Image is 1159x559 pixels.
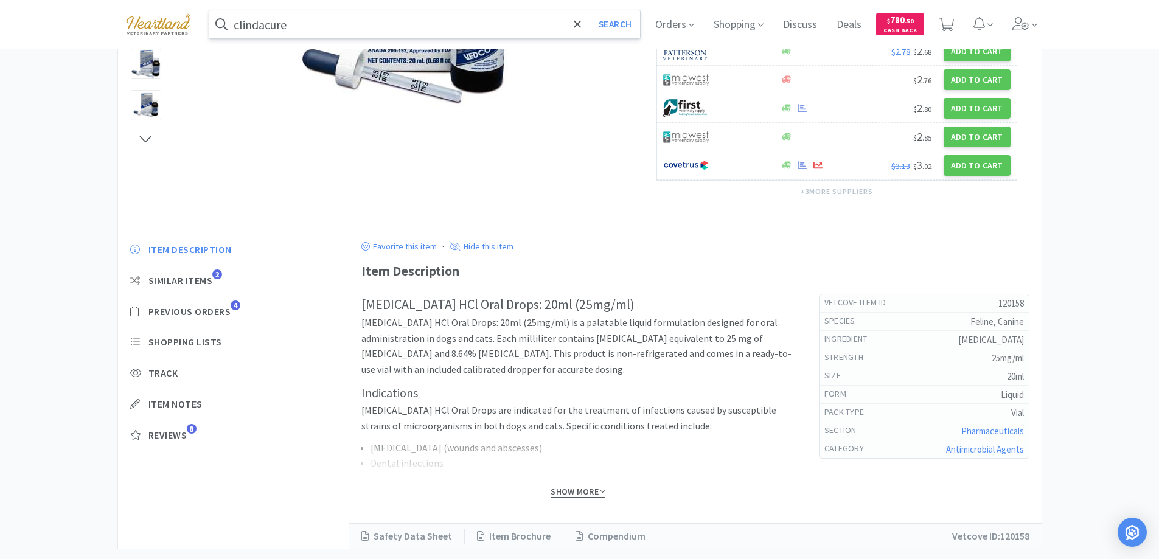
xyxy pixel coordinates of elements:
[913,105,917,114] span: $
[209,10,641,38] input: Search by item, sku, manufacturer, ingredient, size...
[148,305,231,318] span: Previous Orders
[824,388,856,400] h6: form
[922,162,931,171] span: . 02
[824,443,874,455] h6: Category
[891,161,910,172] span: $3.13
[944,127,1011,147] button: Add to Cart
[913,130,931,144] span: 2
[891,46,910,57] span: $2.78
[370,241,437,252] p: Favorite this item
[461,241,513,252] p: Hide this item
[824,370,851,382] h6: size
[590,10,640,38] button: Search
[824,425,866,437] h6: Section
[1118,518,1147,547] div: Open Intercom Messenger
[361,260,1029,282] div: Item Description
[913,44,931,58] span: 2
[187,424,197,434] span: 8
[824,297,896,309] h6: Vetcove Item Id
[913,158,931,172] span: 3
[865,315,1024,328] h5: Feline, Canine
[851,370,1024,383] h5: 20ml
[361,315,795,377] p: [MEDICAL_DATA] HCl Oral Drops: 20ml (25mg/ml) is a palatable liquid formulation designed for oral...
[922,105,931,114] span: . 80
[663,99,709,117] img: 67d67680309e4a0bb49a5ff0391dcc42_6.png
[873,352,1023,364] h5: 25mg/ml
[778,19,822,30] a: Discuss
[905,17,914,25] span: . 50
[946,443,1024,455] a: Antimicrobial Agents
[922,133,931,142] span: . 85
[212,269,222,279] span: 2
[795,183,879,200] button: +3more suppliers
[887,14,914,26] span: 780
[913,133,917,142] span: $
[361,403,795,434] p: [MEDICAL_DATA] HCl Oral Drops are indicated for the treatment of infections caused by susceptible...
[663,128,709,146] img: 4dd14cff54a648ac9e977f0c5da9bc2e_5.png
[877,333,1024,346] h5: [MEDICAL_DATA]
[361,529,465,544] a: Safety Data Sheet
[961,425,1024,437] a: Pharmaceuticals
[856,388,1024,401] h5: Liquid
[824,333,877,345] h6: ingredient
[663,42,709,60] img: f5e969b455434c6296c6d81ef179fa71_3.png
[148,274,213,287] span: Similar Items
[922,76,931,85] span: . 76
[832,19,866,30] a: Deals
[551,486,605,498] span: Show More
[231,300,240,310] span: 4
[883,27,917,35] span: Cash Back
[896,297,1023,310] h5: 120158
[663,71,709,89] img: 4dd14cff54a648ac9e977f0c5da9bc2e_5.png
[148,243,232,256] span: Item Description
[361,294,795,315] h2: [MEDICAL_DATA] HCl Oral Drops: 20ml (25mg/ml)
[824,352,873,364] h6: strength
[913,76,917,85] span: $
[465,529,563,544] a: Item Brochure
[148,367,178,380] span: Track
[876,8,924,41] a: $780.50Cash Back
[944,41,1011,61] button: Add to Cart
[824,406,874,418] h6: pack type
[944,69,1011,90] button: Add to Cart
[913,162,917,171] span: $
[563,529,658,544] a: Compendium
[913,72,931,86] span: 2
[663,156,709,175] img: 77fca1acd8b6420a9015268ca798ef17_1.png
[944,155,1011,176] button: Add to Cart
[824,315,865,327] h6: Species
[944,98,1011,119] button: Add to Cart
[117,7,199,41] img: cad7bdf275c640399d9c6e0c56f98fd2_10.png
[913,47,917,57] span: $
[148,336,222,349] span: Shopping Lists
[887,17,890,25] span: $
[361,383,795,403] h3: Indications
[148,398,203,411] span: Item Notes
[913,101,931,115] span: 2
[922,47,931,57] span: . 68
[952,529,1029,544] p: Vetcove ID: 120158
[874,406,1023,419] h5: Vial
[442,238,444,254] div: ·
[148,429,187,442] span: Reviews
